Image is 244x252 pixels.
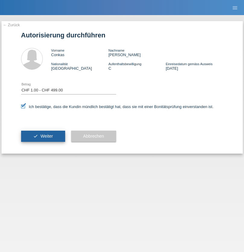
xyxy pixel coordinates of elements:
[40,134,53,139] span: Weiter
[108,49,124,52] span: Nachname
[108,48,166,57] div: [PERSON_NAME]
[51,62,109,71] div: [GEOGRAPHIC_DATA]
[51,49,65,52] span: Vorname
[166,62,212,66] span: Einreisedatum gemäss Ausweis
[229,6,241,9] a: menu
[108,62,141,66] span: Aufenthaltsbewilligung
[33,134,38,139] i: check
[51,48,109,57] div: Conkas
[21,104,214,109] label: Ich bestätige, dass die Kundin mündlich bestätigt hat, dass sie mit einer Bonitätsprüfung einvers...
[232,5,238,11] i: menu
[83,134,104,139] span: Abbrechen
[166,62,223,71] div: [DATE]
[71,131,116,142] button: Abbrechen
[21,131,65,142] button: check Weiter
[3,23,20,27] a: ← Zurück
[51,62,68,66] span: Nationalität
[108,62,166,71] div: C
[21,31,223,39] h1: Autorisierung durchführen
